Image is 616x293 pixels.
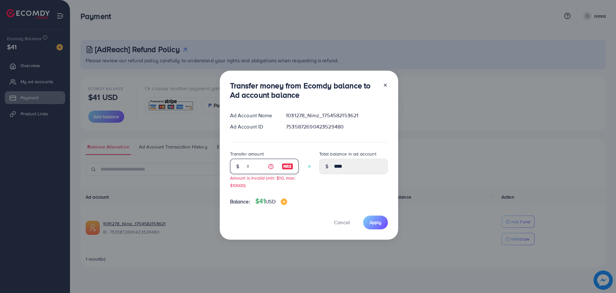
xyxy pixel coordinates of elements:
span: Apply [370,219,381,226]
label: Transfer amount [230,151,264,157]
label: Total balance in ad account [319,151,376,157]
div: 1031278_Nimz_1754582153621 [281,112,393,119]
span: USD [265,198,275,205]
button: Apply [363,216,388,229]
span: Cancel [334,219,350,226]
div: 7535872690423529480 [281,123,393,130]
div: Ad Account ID [225,123,281,130]
span: Balance: [230,198,250,205]
div: Ad Account Name [225,112,281,119]
button: Cancel [326,216,358,229]
img: image [281,199,287,205]
img: image [282,163,293,170]
h3: Transfer money from Ecomdy balance to Ad account balance [230,81,378,100]
h4: $41 [255,197,287,205]
small: Amount is invalid (min: $10, max: $10000) [230,175,295,188]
